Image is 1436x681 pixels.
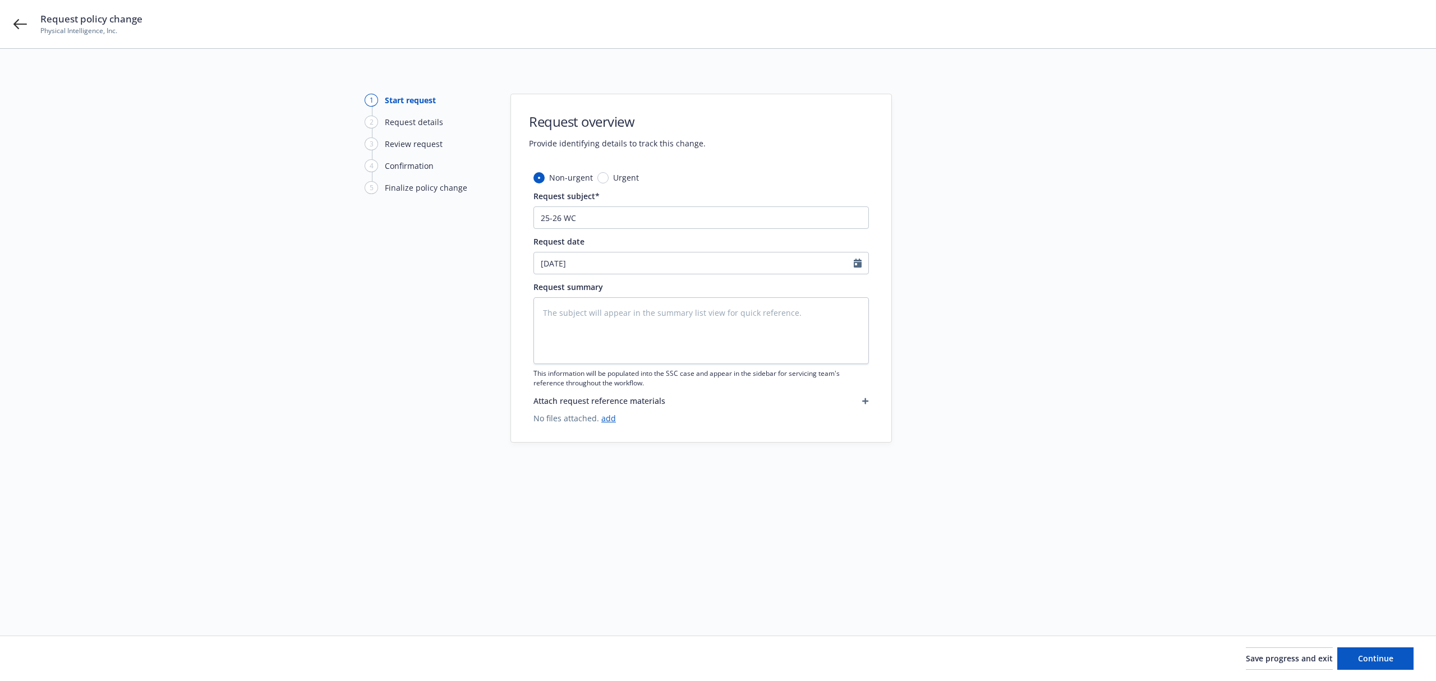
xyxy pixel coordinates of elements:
h1: Request overview [529,112,706,131]
svg: Calendar [854,259,862,268]
span: Save progress and exit [1246,653,1333,664]
span: Continue [1358,653,1393,664]
span: Non-urgent [549,172,593,183]
span: Request subject* [533,191,600,201]
a: add [601,413,616,424]
button: Continue [1337,647,1414,670]
div: 1 [365,94,378,107]
span: Request policy change [40,12,142,26]
div: Start request [385,94,436,106]
div: 2 [365,116,378,128]
span: Physical Intelligence, Inc. [40,26,142,36]
input: Urgent [597,172,609,183]
div: 4 [365,159,378,172]
span: Attach request reference materials [533,395,665,407]
input: The subject will appear in the summary list view for quick reference. [533,206,869,229]
span: No files attached. [533,412,869,424]
span: Request summary [533,282,603,292]
div: 3 [365,137,378,150]
div: Confirmation [385,160,434,172]
button: Save progress and exit [1246,647,1333,670]
input: MM/DD/YYYY [534,252,854,274]
div: Review request [385,138,443,150]
span: Request date [533,236,584,247]
span: Urgent [613,172,639,183]
span: This information will be populated into the SSC case and appear in the sidebar for servicing team... [533,369,869,388]
input: Non-urgent [533,172,545,183]
span: Provide identifying details to track this change. [529,137,706,149]
div: Finalize policy change [385,182,467,194]
div: Request details [385,116,443,128]
div: 5 [365,181,378,194]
